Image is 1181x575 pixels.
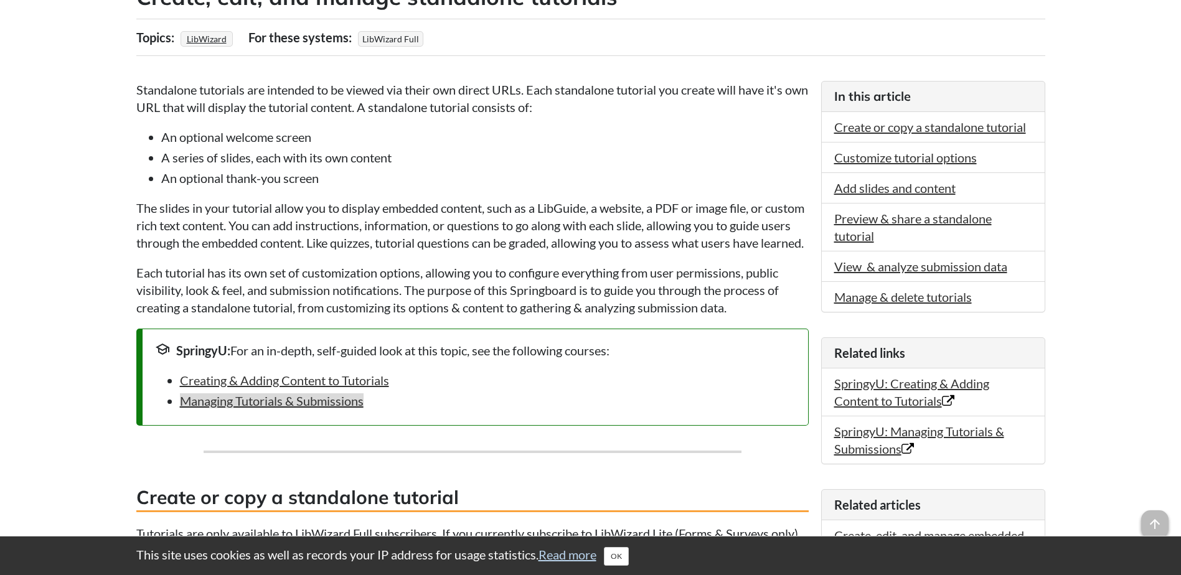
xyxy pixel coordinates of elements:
[834,376,989,408] a: SpringyU: Creating & Adding Content to Tutorials
[834,424,1004,456] a: SpringyU: Managing Tutorials & Submissions
[539,547,596,562] a: Read more
[136,264,809,316] p: Each tutorial has its own set of customization options, allowing you to configure everything from...
[136,525,809,559] p: Tutorials are only available to LibWizard Full subscribers. If you currently subscribe to LibWiza...
[834,180,956,195] a: Add slides and content
[834,345,905,360] span: Related links
[161,128,809,146] li: An optional welcome screen
[185,30,228,48] a: LibWizard
[604,547,629,566] button: Close
[834,88,1032,105] h3: In this article
[834,259,1007,274] a: View & analyze submission data
[180,373,389,388] a: Creating & Adding Content to Tutorials
[136,484,809,512] h3: Create or copy a standalone tutorial
[834,497,921,512] span: Related articles
[176,343,230,358] strong: SpringyU:
[136,199,809,251] p: The slides in your tutorial allow you to display embedded content, such as a LibGuide, a website,...
[834,119,1026,134] a: Create or copy a standalone tutorial
[358,31,423,47] span: LibWizard Full
[155,342,170,357] span: school
[834,289,972,304] a: Manage & delete tutorials
[834,211,992,243] a: Preview & share a standalone tutorial
[136,26,177,49] div: Topics:
[834,528,1024,560] a: Create, edit, and manage embedded tutorials
[834,150,977,165] a: Customize tutorial options
[180,393,364,408] a: Managing Tutorials & Submissions
[1141,512,1169,526] a: arrow_upward
[161,149,809,166] li: A series of slides, each with its own content
[136,81,809,116] p: Standalone tutorials are intended to be viewed via their own direct URLs. Each standalone tutoria...
[155,342,796,359] div: For an in-depth, self-guided look at this topic, see the following courses:
[124,546,1058,566] div: This site uses cookies as well as records your IP address for usage statistics.
[248,26,355,49] div: For these systems:
[161,169,809,187] li: An optional thank-you screen
[1141,510,1169,538] span: arrow_upward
